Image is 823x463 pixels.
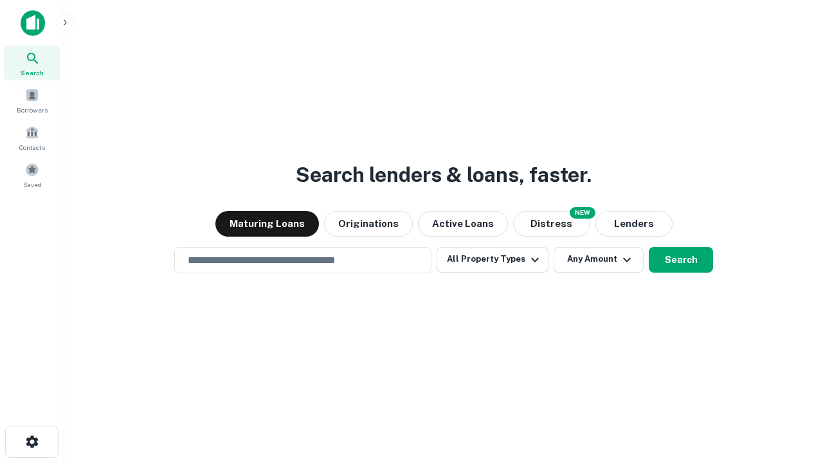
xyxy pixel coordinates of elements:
button: Originations [324,211,413,237]
span: Contacts [19,142,45,152]
button: Search distressed loans with lien and other non-mortgage details. [513,211,590,237]
button: Active Loans [418,211,508,237]
iframe: Chat Widget [759,360,823,422]
button: Search [649,247,713,273]
a: Borrowers [4,83,60,118]
a: Search [4,46,60,80]
span: Saved [23,179,42,190]
h3: Search lenders & loans, faster. [296,159,592,190]
div: NEW [570,207,595,219]
button: Lenders [595,211,673,237]
a: Saved [4,158,60,192]
img: capitalize-icon.png [21,10,45,36]
button: All Property Types [437,247,548,273]
span: Search [21,68,44,78]
span: Borrowers [17,105,48,115]
a: Contacts [4,120,60,155]
button: Maturing Loans [215,211,319,237]
button: Any Amount [554,247,644,273]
